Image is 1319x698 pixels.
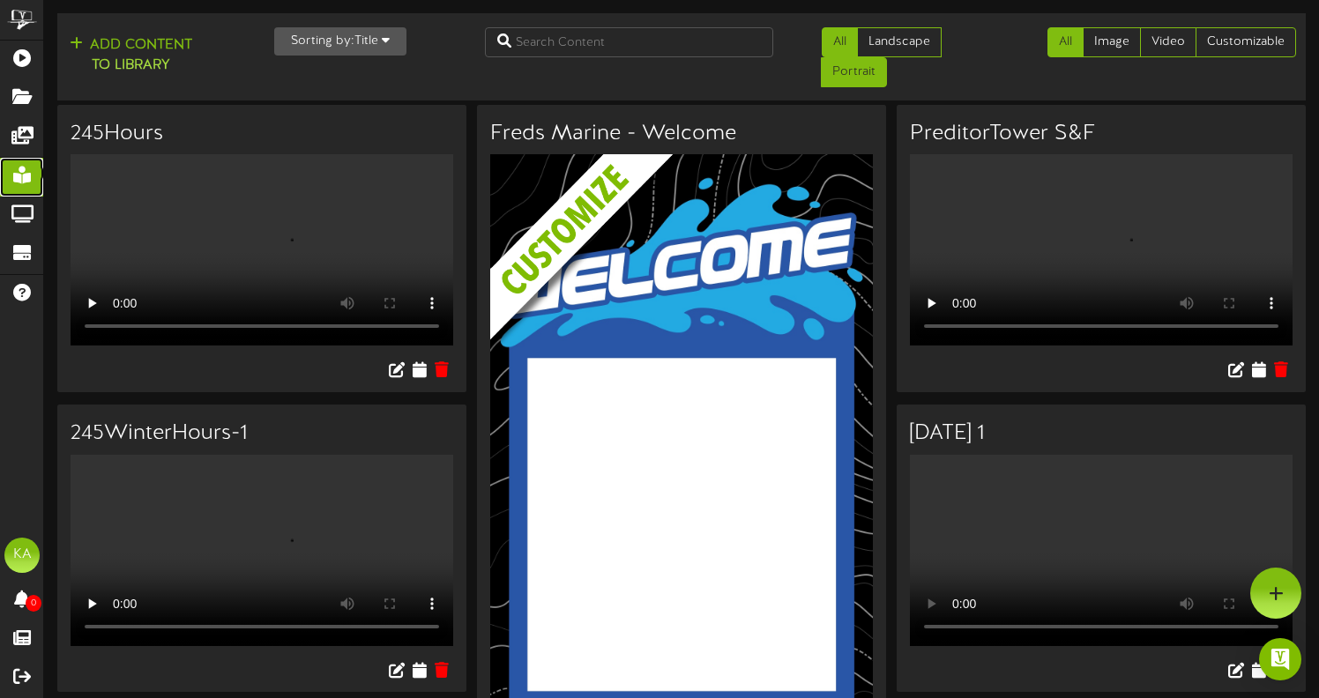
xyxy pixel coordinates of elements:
[485,27,774,57] input: Search Content
[274,27,406,56] button: Sorting by:Title
[910,422,1293,445] h3: [DATE] 1
[1140,27,1196,57] a: Video
[910,123,1293,145] h3: PreditorTower S&F
[1047,27,1084,57] a: All
[490,123,873,145] h3: Freds Marine - Welcome
[26,595,41,612] span: 0
[1196,27,1296,57] a: Customizable
[71,123,453,145] h3: 245Hours
[4,538,40,573] div: KA
[857,27,942,57] a: Landscape
[490,154,899,426] img: customize_overlay-33eb2c126fd3cb1579feece5bc878b72.png
[1083,27,1141,57] a: Image
[910,455,1293,646] video: Your browser does not support HTML5 video.
[822,27,858,57] a: All
[71,455,453,646] video: Your browser does not support HTML5 video.
[71,422,453,445] h3: 245WinterHours-1
[910,154,1293,345] video: Your browser does not support HTML5 video.
[64,34,197,77] button: Add Contentto Library
[71,154,453,345] video: Your browser does not support HTML5 video.
[821,57,887,87] a: Portrait
[1259,638,1301,680] div: Open Intercom Messenger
